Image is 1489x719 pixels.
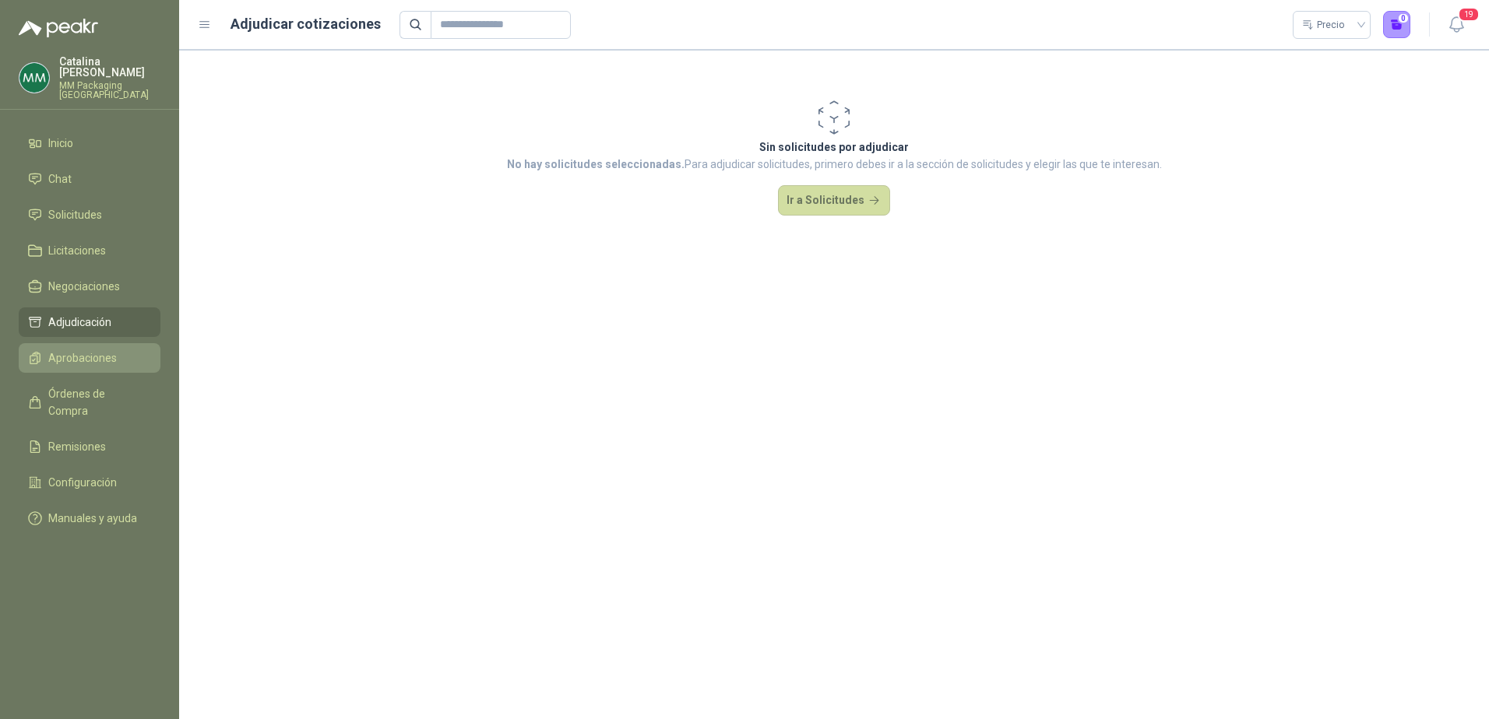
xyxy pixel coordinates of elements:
[19,307,160,337] a: Adjudicación
[19,272,160,301] a: Negociaciones
[507,158,685,170] strong: No hay solicitudes seleccionadas.
[1442,11,1470,39] button: 19
[48,474,117,491] span: Configuración
[48,278,120,295] span: Negociaciones
[19,63,49,93] img: Company Logo
[19,379,160,426] a: Órdenes de Compra
[48,510,137,527] span: Manuales y ayuda
[19,164,160,194] a: Chat
[19,236,160,265] a: Licitaciones
[19,432,160,461] a: Remisiones
[48,385,146,419] span: Órdenes de Compra
[48,242,106,259] span: Licitaciones
[19,19,98,37] img: Logo peakr
[48,206,102,223] span: Solicitudes
[48,135,73,152] span: Inicio
[19,503,160,533] a: Manuales y ayuda
[231,13,381,35] h1: Adjudicar cotizaciones
[507,139,1162,156] p: Sin solicitudes por adjudicar
[48,349,117,367] span: Aprobaciones
[48,170,72,188] span: Chat
[59,56,160,78] p: Catalina [PERSON_NAME]
[19,200,160,230] a: Solicitudes
[19,128,160,158] a: Inicio
[19,343,160,373] a: Aprobaciones
[19,468,160,497] a: Configuración
[48,314,111,331] span: Adjudicación
[1458,7,1480,22] span: 19
[507,156,1162,173] p: Para adjudicar solicitudes, primero debes ir a la sección de solicitudes y elegir las que te inte...
[59,81,160,100] p: MM Packaging [GEOGRAPHIC_DATA]
[1302,13,1347,37] div: Precio
[778,185,890,216] button: Ir a Solicitudes
[1383,11,1411,39] button: 0
[48,438,106,455] span: Remisiones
